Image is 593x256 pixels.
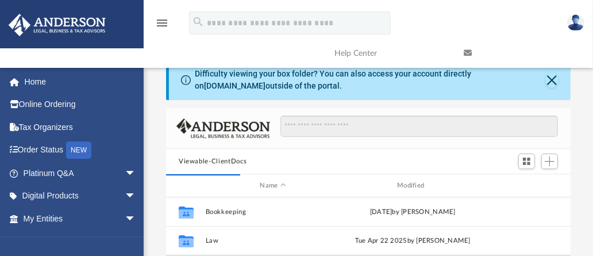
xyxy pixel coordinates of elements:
[8,139,153,162] a: Order StatusNEW
[16,230,153,253] a: Overview
[204,81,265,90] a: [DOMAIN_NAME]
[485,181,565,191] div: id
[125,185,148,208] span: arrow_drop_down
[179,156,247,167] button: Viewable-ClientDocs
[155,16,169,30] i: menu
[326,30,455,76] a: Help Center
[8,93,153,116] a: Online Ordering
[205,181,340,191] div: Name
[206,208,341,216] button: Bookkeeping
[8,70,153,93] a: Home
[192,16,205,28] i: search
[155,22,169,30] a: menu
[345,181,480,191] div: Modified
[345,207,480,217] div: [DATE] by [PERSON_NAME]
[125,162,148,185] span: arrow_drop_down
[66,142,91,159] div: NEW
[125,207,148,231] span: arrow_drop_down
[8,116,153,139] a: Tax Organizers
[518,154,536,170] button: Switch to Grid View
[280,116,558,137] input: Search files and folders
[171,181,200,191] div: id
[206,237,341,244] button: Law
[541,154,559,170] button: Add
[8,162,153,185] a: Platinum Q&Aarrow_drop_down
[8,185,153,208] a: Digital Productsarrow_drop_down
[195,68,545,92] div: Difficulty viewing your box folder? You can also access your account directly on outside of the p...
[8,207,153,230] a: My Entitiesarrow_drop_down
[567,14,584,31] img: User Pic
[5,14,109,36] img: Anderson Advisors Platinum Portal
[345,236,480,246] div: Tue Apr 22 2025 by [PERSON_NAME]
[545,72,559,88] button: Close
